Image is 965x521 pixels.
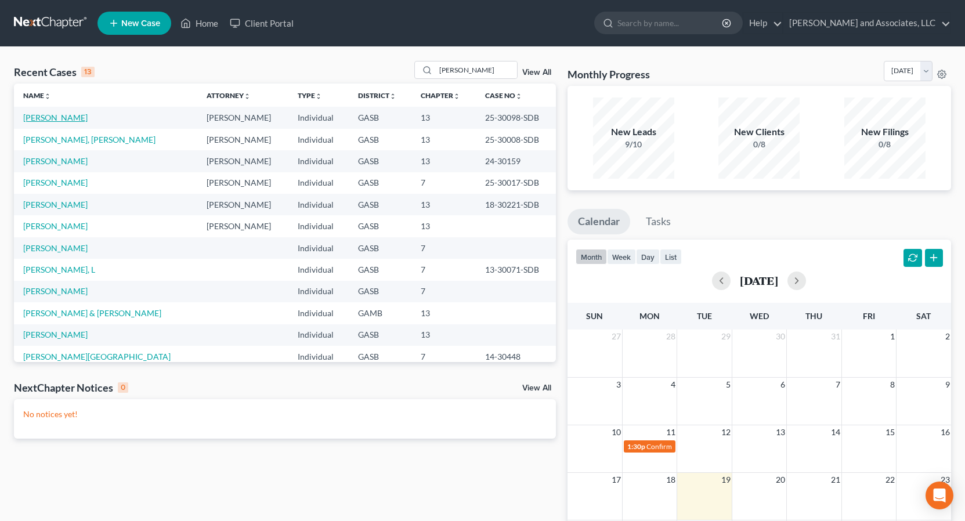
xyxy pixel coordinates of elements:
td: GASB [349,129,411,150]
i: unfold_more [453,93,460,100]
td: 13 [411,324,475,346]
a: Client Portal [224,13,299,34]
div: Open Intercom Messenger [926,482,953,509]
div: New Leads [593,125,674,139]
td: 25-30017-SDB [476,172,556,194]
input: Search by name... [436,61,517,78]
a: Calendar [568,209,630,234]
a: [PERSON_NAME] [23,243,88,253]
span: 7 [834,378,841,392]
td: 25-30098-SDB [476,107,556,128]
span: 30 [775,330,786,343]
i: unfold_more [515,93,522,100]
span: 3 [615,378,622,392]
td: 18-30221-SDB [476,194,556,215]
span: Sat [916,311,931,321]
span: 21 [830,473,841,487]
td: Individual [288,281,349,302]
span: 1:30p [627,442,645,451]
span: Sun [586,311,603,321]
a: Tasks [635,209,681,234]
td: [PERSON_NAME] [197,150,289,172]
td: Individual [288,107,349,128]
a: [PERSON_NAME][GEOGRAPHIC_DATA] [23,352,171,361]
td: 13 [411,302,475,324]
span: 20 [775,473,786,487]
a: [PERSON_NAME] [23,156,88,166]
td: GAMB [349,302,411,324]
td: Individual [288,150,349,172]
span: 22 [884,473,896,487]
td: GASB [349,346,411,367]
span: 9 [944,378,951,392]
a: Home [175,13,224,34]
a: [PERSON_NAME] [23,330,88,339]
span: 8 [889,378,896,392]
a: Typeunfold_more [298,91,322,100]
span: 10 [610,425,622,439]
td: Individual [288,129,349,150]
td: GASB [349,237,411,259]
span: 14 [830,425,841,439]
span: Mon [639,311,660,321]
td: Individual [288,259,349,280]
div: 0/8 [844,139,926,150]
td: GASB [349,259,411,280]
span: 2 [944,330,951,343]
td: Individual [288,324,349,346]
a: [PERSON_NAME], L [23,265,95,274]
td: GASB [349,324,411,346]
td: Individual [288,172,349,194]
a: [PERSON_NAME] [23,200,88,209]
button: list [660,249,682,265]
td: 25-30008-SDB [476,129,556,150]
a: [PERSON_NAME] [23,221,88,231]
a: View All [522,384,551,392]
span: New Case [121,19,160,28]
span: 17 [610,473,622,487]
td: Individual [288,237,349,259]
td: GASB [349,215,411,237]
a: Attorneyunfold_more [207,91,251,100]
td: GASB [349,107,411,128]
td: GASB [349,172,411,194]
td: 13 [411,129,475,150]
span: 31 [830,330,841,343]
span: 27 [610,330,622,343]
td: Individual [288,346,349,367]
span: 28 [665,330,677,343]
td: [PERSON_NAME] [197,107,289,128]
div: 9/10 [593,139,674,150]
div: 0 [118,382,128,393]
span: 15 [884,425,896,439]
div: 13 [81,67,95,77]
button: month [576,249,607,265]
span: Tue [697,311,712,321]
span: 18 [665,473,677,487]
span: 12 [720,425,732,439]
td: 13 [411,107,475,128]
td: 7 [411,172,475,194]
td: 13-30071-SDB [476,259,556,280]
td: 7 [411,281,475,302]
i: unfold_more [244,93,251,100]
span: 4 [670,378,677,392]
td: Individual [288,215,349,237]
a: Nameunfold_more [23,91,51,100]
a: [PERSON_NAME] & [PERSON_NAME] [23,308,161,318]
td: Individual [288,302,349,324]
a: [PERSON_NAME] [23,286,88,296]
td: [PERSON_NAME] [197,215,289,237]
h2: [DATE] [740,274,778,287]
a: Districtunfold_more [358,91,396,100]
td: 14-30448 [476,346,556,367]
td: 13 [411,194,475,215]
i: unfold_more [44,93,51,100]
td: GASB [349,281,411,302]
span: 1 [889,330,896,343]
a: Chapterunfold_more [421,91,460,100]
span: 5 [725,378,732,392]
span: 23 [939,473,951,487]
input: Search by name... [617,12,724,34]
span: 11 [665,425,677,439]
